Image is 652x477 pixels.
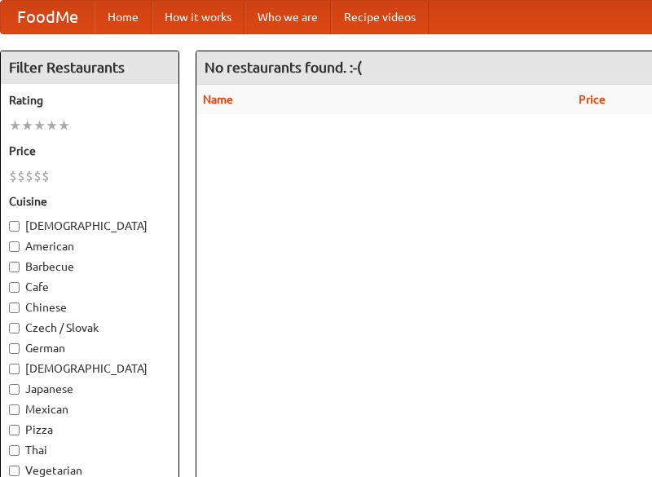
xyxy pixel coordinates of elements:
label: Mexican [9,401,170,417]
input: [DEMOGRAPHIC_DATA] [9,221,20,232]
h5: Cuisine [9,193,170,210]
a: Name [203,93,233,106]
li: $ [9,167,17,185]
a: FoodMe [1,1,95,33]
h4: Filter Restaurants [1,51,178,84]
label: Japanese [9,381,170,397]
li: $ [25,167,33,185]
label: Chinese [9,299,170,316]
label: Cafe [9,279,170,295]
input: [DEMOGRAPHIC_DATA] [9,364,20,374]
label: [DEMOGRAPHIC_DATA] [9,360,170,377]
input: Chinese [9,303,20,313]
li: ★ [58,117,70,135]
li: ★ [21,117,33,135]
li: ★ [33,117,46,135]
label: Thai [9,442,170,458]
a: How it works [152,1,244,33]
a: Who we are [244,1,331,33]
input: Mexican [9,404,20,415]
label: Czech / Slovak [9,320,170,336]
label: Barbecue [9,258,170,275]
li: $ [33,167,42,185]
input: Vegetarian [9,466,20,476]
label: American [9,238,170,254]
input: Pizza [9,425,20,435]
a: Recipe videos [331,1,429,33]
input: American [9,241,20,252]
input: German [9,343,20,354]
a: Home [95,1,152,33]
ng-pluralize: No restaurants found. :-( [205,60,362,75]
input: Japanese [9,384,20,395]
input: Thai [9,445,20,456]
h5: Price [9,143,170,159]
input: Barbecue [9,262,20,272]
a: Price [579,93,606,106]
input: Czech / Slovak [9,323,20,333]
h5: Rating [9,92,170,108]
label: German [9,340,170,356]
label: [DEMOGRAPHIC_DATA] [9,218,170,234]
li: ★ [9,117,21,135]
li: $ [17,167,25,185]
input: Cafe [9,282,20,293]
li: $ [42,167,50,185]
label: Pizza [9,422,170,438]
li: ★ [46,117,58,135]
